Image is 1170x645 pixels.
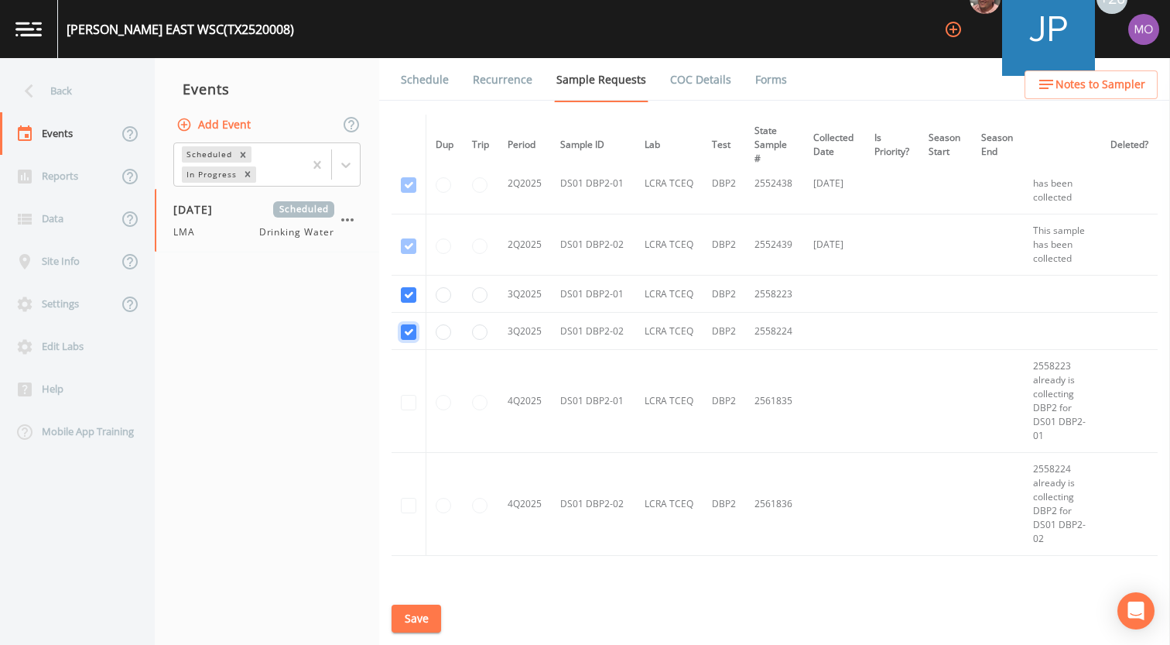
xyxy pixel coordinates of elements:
td: 2561836 [745,453,804,556]
td: LCRA TCEQ [635,276,703,313]
td: DBP2 [703,214,745,276]
th: Season Start [919,115,972,176]
a: Schedule [399,58,451,101]
td: 3Q2025 [498,313,551,350]
td: 2552438 [745,153,804,214]
td: DBP2 [703,453,745,556]
a: Forms [753,58,789,101]
a: Sample Requests [554,58,648,102]
th: Trip [463,115,498,176]
img: 4e251478aba98ce068fb7eae8f78b90c [1128,14,1159,45]
span: LMA [173,225,204,239]
th: Period [498,115,551,176]
th: Collected Date [804,115,865,176]
td: LCRA TCEQ [635,350,703,453]
div: Remove In Progress [239,166,256,183]
td: DS01 DBP2-01 [551,350,635,453]
a: [DATE]ScheduledLMADrinking Water [155,189,379,252]
td: DBP2 [703,153,745,214]
td: DBP2 [703,350,745,453]
td: [DATE] [804,214,865,276]
td: [DATE] [804,153,865,214]
td: 4Q2025 [498,453,551,556]
th: Test [703,115,745,176]
td: 2561835 [745,350,804,453]
div: Open Intercom Messenger [1117,592,1155,630]
div: Events [155,70,379,108]
td: 2558223 already is collecting DBP2 for DS01 DBP2-01 [1024,350,1101,453]
img: logo [15,22,42,36]
th: State Sample # [745,115,804,176]
th: Dup [426,115,464,176]
td: DS01 DBP2-02 [551,313,635,350]
td: This sample has been collected [1024,214,1101,276]
td: 2Q2025 [498,153,551,214]
td: 2558224 already is collecting DBP2 for DS01 DBP2-02 [1024,453,1101,556]
td: 2Q2025 [498,214,551,276]
div: Remove Scheduled [234,146,251,163]
th: Lab [635,115,703,176]
span: Scheduled [273,201,334,218]
td: LCRA TCEQ [635,214,703,276]
span: Notes to Sampler [1055,75,1145,94]
div: In Progress [182,166,239,183]
div: [PERSON_NAME] EAST WSC (TX2520008) [67,20,294,39]
td: 2558223 [745,276,804,313]
td: DBP2 [703,276,745,313]
td: LCRA TCEQ [635,153,703,214]
td: DBP2 [703,313,745,350]
td: 2552439 [745,214,804,276]
td: LCRA TCEQ [635,313,703,350]
th: Deleted? [1101,115,1158,176]
td: 4Q2025 [498,350,551,453]
td: DS01 DBP2-02 [551,214,635,276]
td: DS01 DBP2-02 [551,453,635,556]
a: Recurrence [470,58,535,101]
td: 2558224 [745,313,804,350]
th: Sample ID [551,115,635,176]
td: LCRA TCEQ [635,453,703,556]
div: Scheduled [182,146,234,163]
a: COC Details [668,58,734,101]
td: 3Q2025 [498,276,551,313]
td: DS01 DBP2-01 [551,276,635,313]
button: Notes to Sampler [1025,70,1158,99]
span: Drinking Water [259,225,334,239]
button: Save [392,605,441,633]
th: Season End [972,115,1024,176]
td: This sample has been collected [1024,153,1101,214]
td: DS01 DBP2-01 [551,153,635,214]
button: Add Event [173,111,257,139]
span: [DATE] [173,201,224,218]
th: Is Priority? [865,115,919,176]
